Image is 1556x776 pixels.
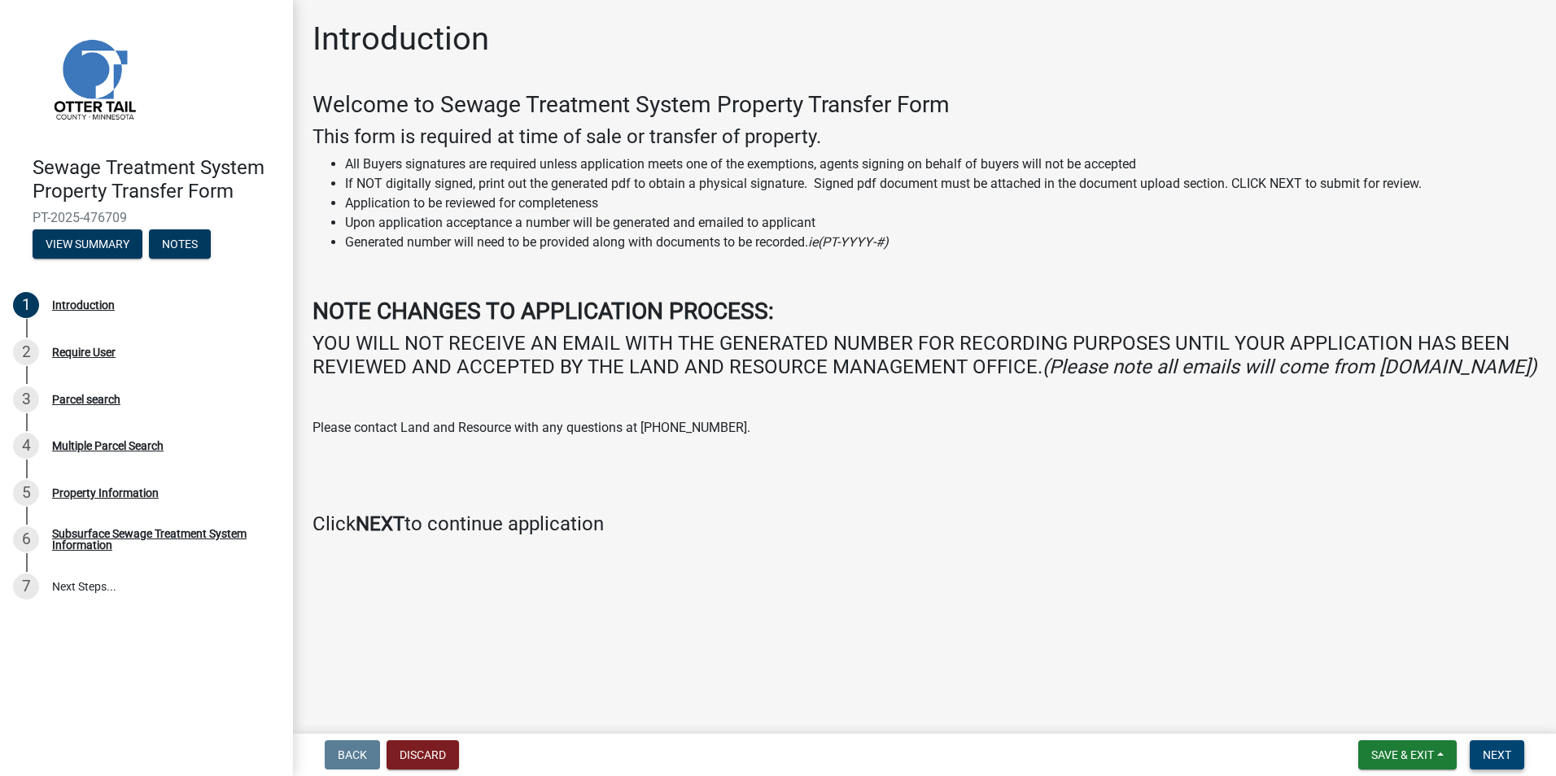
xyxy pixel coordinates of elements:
li: If NOT digitally signed, print out the generated pdf to obtain a physical signature. Signed pdf d... [345,174,1536,194]
span: PT-2025-476709 [33,210,260,225]
button: View Summary [33,229,142,259]
span: Save & Exit [1371,748,1434,761]
div: Subsurface Sewage Treatment System Information [52,528,267,551]
div: 2 [13,339,39,365]
h4: Sewage Treatment System Property Transfer Form [33,156,280,203]
h1: Introduction [313,20,489,59]
wm-modal-confirm: Summary [33,238,142,251]
li: All Buyers signatures are required unless application meets one of the exemptions, agents signing... [345,155,1536,174]
img: Otter Tail County, Minnesota [33,17,155,139]
wm-modal-confirm: Notes [149,238,211,251]
li: Generated number will need to be provided along with documents to be recorded. [345,233,1536,252]
span: Next [1483,748,1511,761]
div: 5 [13,480,39,506]
div: Require User [52,347,116,358]
strong: NOTE CHANGES TO APPLICATION PROCESS: [313,298,774,325]
p: Please contact Land and Resource with any questions at [PHONE_NUMBER]. [313,418,1536,438]
div: 4 [13,433,39,459]
h4: Click to continue application [313,512,1536,536]
span: Back [338,748,367,761]
div: 3 [13,386,39,412]
i: (Please note all emails will come from [DOMAIN_NAME]) [1042,355,1536,378]
h4: This form is required at time of sale or transfer of property. [313,125,1536,149]
button: Back [325,740,380,769]
button: Discard [387,740,459,769]
div: 7 [13,573,39,599]
button: Notes [149,229,211,259]
button: Save & Exit [1358,740,1457,769]
h4: YOU WILL NOT RECEIVE AN EMAIL WITH THE GENERATED NUMBER FOR RECORDING PURPOSES UNTIL YOUR APPLICA... [313,332,1536,379]
div: Multiple Parcel Search [52,440,164,451]
div: Introduction [52,299,115,311]
div: Property Information [52,487,159,499]
button: Next [1470,740,1524,769]
li: Upon application acceptance a number will be generated and emailed to applicant [345,213,1536,233]
h3: Welcome to Sewage Treatment System Property Transfer Form [313,91,1536,119]
div: 6 [13,526,39,552]
div: 1 [13,292,39,318]
strong: NEXT [356,512,404,535]
div: Parcel search [52,394,120,405]
i: ie(PT-YYYY-#) [808,234,889,250]
li: Application to be reviewed for completeness [345,194,1536,213]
